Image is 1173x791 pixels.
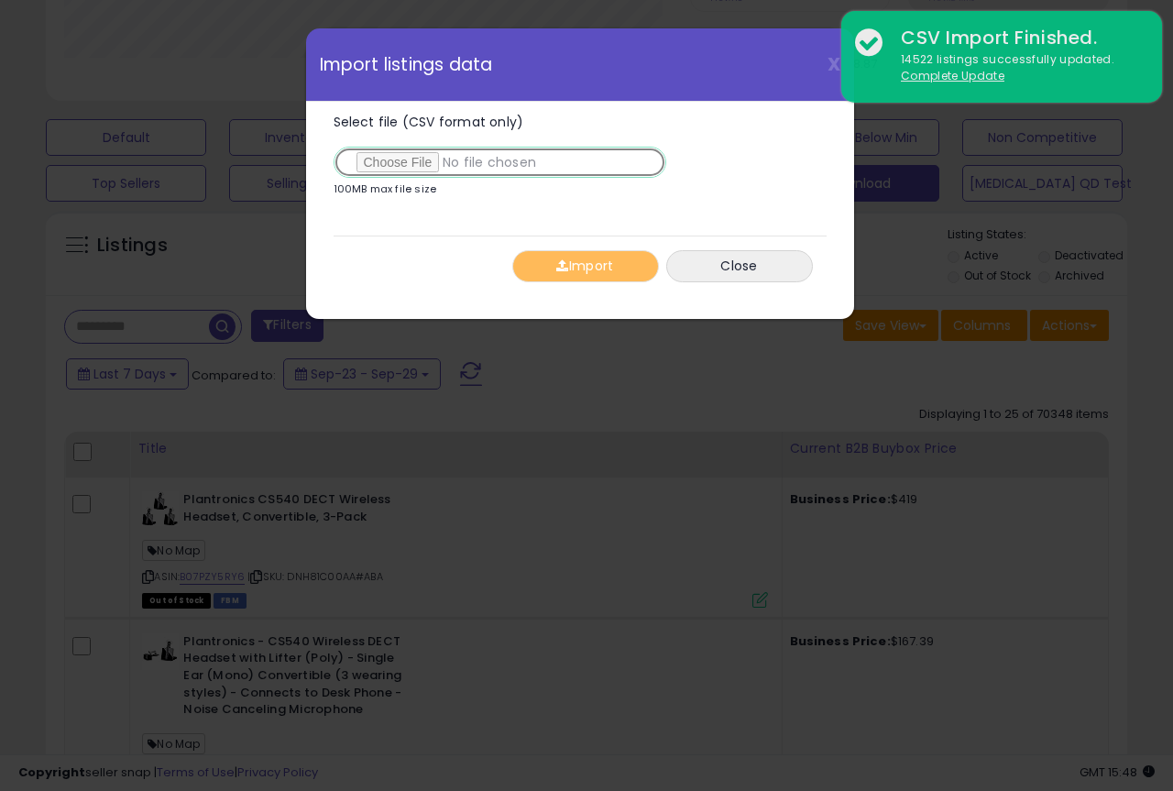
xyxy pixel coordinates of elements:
[334,113,524,131] span: Select file (CSV format only)
[512,250,659,282] button: Import
[901,68,1004,83] u: Complete Update
[887,51,1148,85] div: 14522 listings successfully updated.
[887,25,1148,51] div: CSV Import Finished.
[666,250,813,282] button: Close
[320,56,493,73] span: Import listings data
[334,184,437,194] p: 100MB max file size
[828,51,840,77] span: X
